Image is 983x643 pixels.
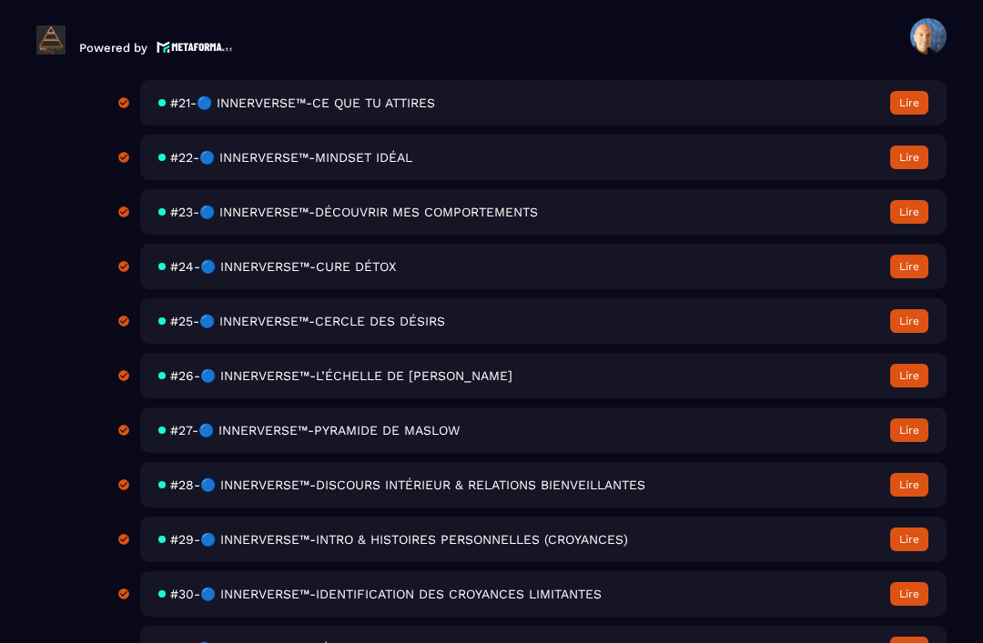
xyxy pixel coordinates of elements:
[890,364,928,387] button: Lire
[890,255,928,278] button: Lire
[170,477,645,492] span: #28-🔵 INNERVERSE™-DISCOURS INTÉRIEUR & RELATIONS BIENVEILLANTES
[170,95,435,110] span: #21-🔵 INNERVERSE™-CE QUE TU ATTIRES
[170,587,602,601] span: #30-🔵 INNERVERSE™-IDENTIFICATION DES CROYANCES LIMITANTES
[890,527,928,551] button: Lire
[890,473,928,497] button: Lire
[170,150,412,165] span: #22-🔵 INNERVERSE™-MINDSET IDÉAL
[170,314,445,328] span: #25-🔵 INNERVERSE™-CERCLE DES DÉSIRS
[170,368,512,383] span: #26-🔵 INNERVERSE™-L’ÉCHELLE DE [PERSON_NAME]
[890,582,928,606] button: Lire
[157,39,233,55] img: logo
[170,532,628,547] span: #29-🔵 INNERVERSE™-INTRO & HISTOIRES PERSONNELLES (CROYANCES)
[79,41,147,55] p: Powered by
[890,200,928,224] button: Lire
[890,146,928,169] button: Lire
[170,205,538,219] span: #23-🔵 INNERVERSE™-DÉCOUVRIR MES COMPORTEMENTS
[890,91,928,115] button: Lire
[890,309,928,333] button: Lire
[890,418,928,442] button: Lire
[170,259,396,274] span: #24-🔵 INNERVERSE™-CURE DÉTOX
[170,423,460,437] span: #27-🔵 INNERVERSE™-PYRAMIDE DE MASLOW
[36,25,66,55] img: logo-branding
